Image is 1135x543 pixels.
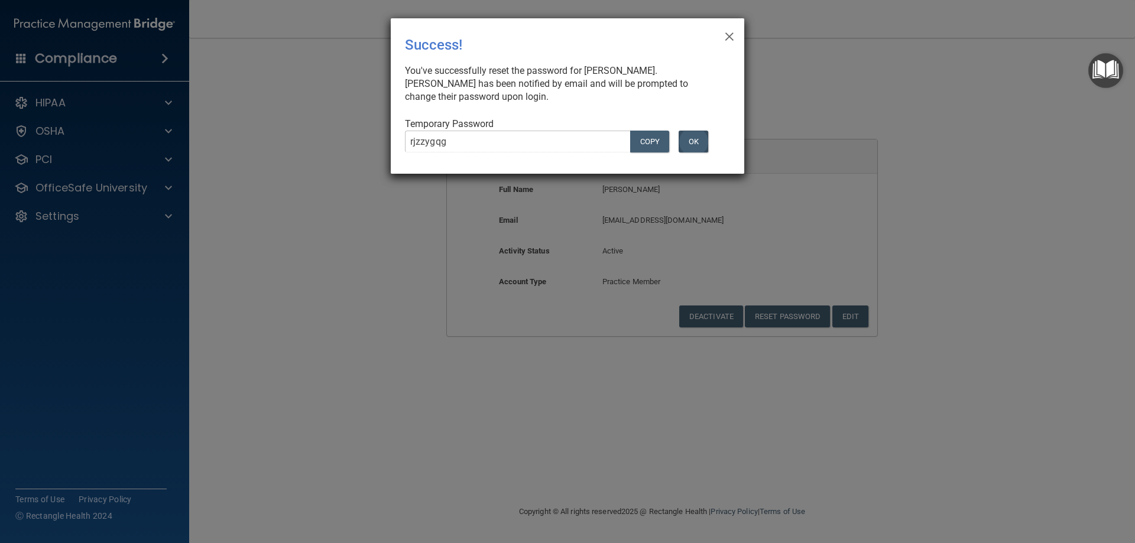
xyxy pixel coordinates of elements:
[679,131,708,152] button: OK
[930,459,1121,506] iframe: Drift Widget Chat Controller
[724,23,735,47] span: ×
[405,28,682,62] div: Success!
[1088,53,1123,88] button: Open Resource Center
[405,118,494,129] span: Temporary Password
[630,131,669,152] button: COPY
[405,64,721,103] div: You've successfully reset the password for [PERSON_NAME]. [PERSON_NAME] has been notified by emai...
